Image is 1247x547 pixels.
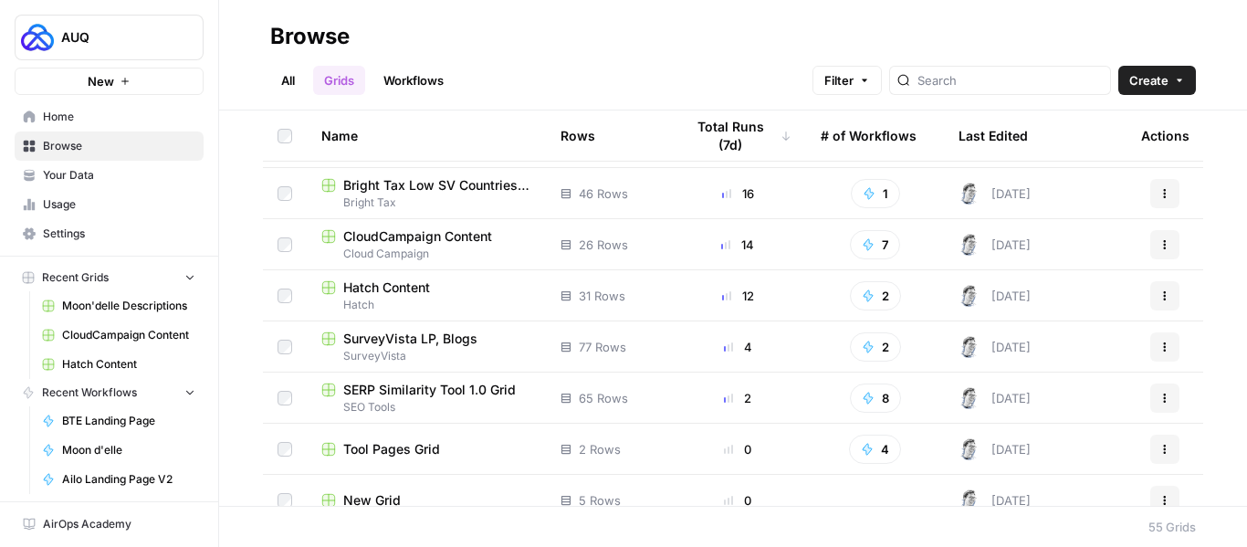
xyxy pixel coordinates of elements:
[321,330,531,364] a: SurveyVista LP, BlogsSurveyVista
[62,356,195,373] span: Hatch Content
[321,381,531,416] a: SERP Similarity Tool 1.0 GridSEO Tools
[850,332,901,362] button: 2
[15,510,204,539] a: AirOps Academy
[372,66,455,95] a: Workflows
[321,176,531,211] a: Bright Tax Low SV Countries GridBright Tax
[343,330,477,348] span: SurveyVista LP, Blogs
[43,226,195,242] span: Settings
[321,348,531,364] span: SurveyVista
[959,387,980,409] img: 28dbpmxwbe1lgts1kkshuof3rm4g
[321,246,531,262] span: Cloud Campaign
[62,413,195,429] span: BTE Landing Page
[579,338,626,356] span: 77 Rows
[15,264,204,291] button: Recent Grids
[321,491,531,510] a: New Grid
[579,440,621,458] span: 2 Rows
[684,236,791,254] div: 14
[34,436,204,465] a: Moon d'elle
[917,71,1103,89] input: Search
[43,196,195,213] span: Usage
[34,321,204,350] a: CloudCampaign Content
[1148,518,1196,536] div: 55 Grids
[850,384,901,413] button: 8
[15,68,204,95] button: New
[1141,110,1189,161] div: Actions
[15,161,204,190] a: Your Data
[684,110,791,161] div: Total Runs (7d)
[1129,71,1168,89] span: Create
[15,102,204,131] a: Home
[34,350,204,379] a: Hatch Content
[343,176,531,195] span: Bright Tax Low SV Countries Grid
[270,22,350,51] div: Browse
[959,234,980,256] img: 28dbpmxwbe1lgts1kkshuof3rm4g
[579,184,628,203] span: 46 Rows
[959,183,1031,205] div: [DATE]
[343,491,401,510] span: New Grid
[959,336,980,358] img: 28dbpmxwbe1lgts1kkshuof3rm4g
[15,15,204,60] button: Workspace: AUQ
[850,281,901,310] button: 2
[62,298,195,314] span: Moon'delle Descriptions
[34,406,204,436] a: BTE Landing Page
[959,438,980,460] img: 28dbpmxwbe1lgts1kkshuof3rm4g
[821,110,917,161] div: # of Workflows
[43,167,195,184] span: Your Data
[42,384,137,401] span: Recent Workflows
[579,287,625,305] span: 31 Rows
[62,471,195,488] span: Ailo Landing Page V2
[15,190,204,219] a: Usage
[321,297,531,313] span: Hatch
[343,440,440,458] span: Tool Pages Grid
[849,435,901,464] button: 4
[321,399,531,416] span: SEO Tools
[34,291,204,321] a: Moon'delle Descriptions
[959,438,1031,460] div: [DATE]
[321,195,531,211] span: Bright Tax
[684,440,791,458] div: 0
[88,72,114,90] span: New
[959,489,1031,511] div: [DATE]
[343,381,516,399] span: SERP Similarity Tool 1.0 Grid
[579,389,628,407] span: 65 Rows
[42,269,109,286] span: Recent Grids
[684,338,791,356] div: 4
[43,138,195,154] span: Browse
[62,327,195,343] span: CloudCampaign Content
[343,279,430,297] span: Hatch Content
[579,236,628,254] span: 26 Rows
[851,179,900,208] button: 1
[313,66,365,95] a: Grids
[61,28,172,47] span: AUQ
[959,110,1028,161] div: Last Edited
[43,109,195,125] span: Home
[812,66,882,95] button: Filter
[15,379,204,406] button: Recent Workflows
[579,491,621,510] span: 5 Rows
[959,285,1031,307] div: [DATE]
[684,389,791,407] div: 2
[270,66,306,95] a: All
[561,110,595,161] div: Rows
[824,71,854,89] span: Filter
[62,442,195,458] span: Moon d'elle
[959,234,1031,256] div: [DATE]
[850,230,900,259] button: 7
[321,279,531,313] a: Hatch ContentHatch
[959,336,1031,358] div: [DATE]
[321,440,531,458] a: Tool Pages Grid
[21,21,54,54] img: AUQ Logo
[959,387,1031,409] div: [DATE]
[684,184,791,203] div: 16
[43,516,195,532] span: AirOps Academy
[15,131,204,161] a: Browse
[959,285,980,307] img: 28dbpmxwbe1lgts1kkshuof3rm4g
[15,219,204,248] a: Settings
[684,491,791,510] div: 0
[34,465,204,494] a: Ailo Landing Page V2
[684,287,791,305] div: 12
[959,489,980,511] img: 28dbpmxwbe1lgts1kkshuof3rm4g
[1118,66,1196,95] button: Create
[321,110,531,161] div: Name
[959,183,980,205] img: 28dbpmxwbe1lgts1kkshuof3rm4g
